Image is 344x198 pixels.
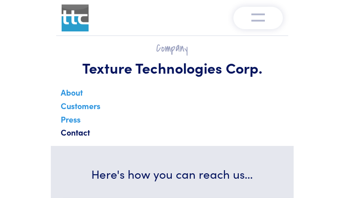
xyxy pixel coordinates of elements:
[62,166,283,182] h3: Here's how you can reach us...
[59,125,92,145] a: Contact
[233,7,283,29] button: Toggle navigation
[62,4,89,31] img: ttc_logo_1x1_v1.0.png
[59,112,82,132] a: Press
[251,11,265,22] img: menu-v1.0.png
[62,41,283,55] h2: Company
[62,59,283,77] h1: Texture Technologies Corp.
[59,85,85,105] a: About
[59,98,102,118] a: Customers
